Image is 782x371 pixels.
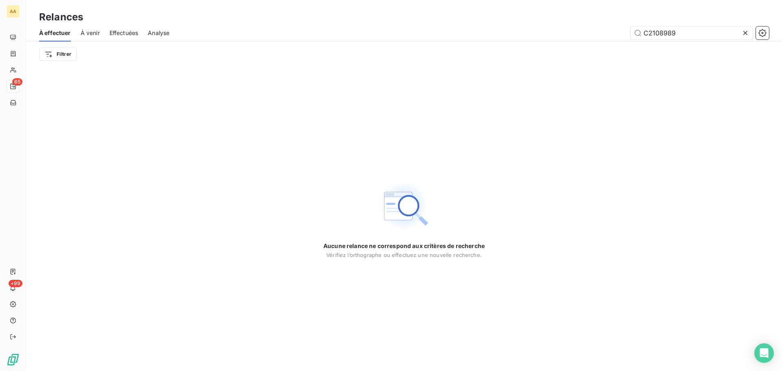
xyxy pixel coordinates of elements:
[754,343,774,363] div: Open Intercom Messenger
[12,78,22,86] span: 65
[326,252,482,258] span: Vérifiez l’orthographe ou effectuez une nouvelle recherche.
[630,26,753,40] input: Rechercher
[110,29,138,37] span: Effectuées
[7,5,20,18] div: AA
[378,180,430,232] img: Empty state
[148,29,169,37] span: Analyse
[323,242,485,250] span: Aucune relance ne correspond aux critères de recherche
[7,353,20,366] img: Logo LeanPay
[9,280,22,287] span: +99
[39,29,71,37] span: À effectuer
[39,48,77,61] button: Filtrer
[39,10,83,24] h3: Relances
[81,29,100,37] span: À venir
